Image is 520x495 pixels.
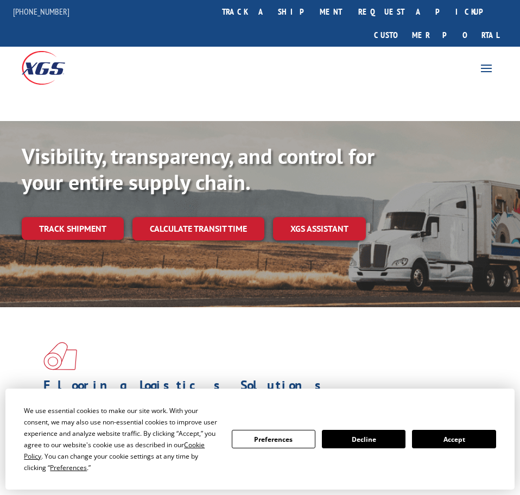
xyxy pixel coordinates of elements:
[13,6,69,17] a: [PHONE_NUMBER]
[24,405,218,473] div: We use essential cookies to make our site work. With your consent, we may also use non-essential ...
[43,342,77,370] img: xgs-icon-total-supply-chain-intelligence-red
[366,23,507,47] a: Customer Portal
[322,430,405,448] button: Decline
[232,430,315,448] button: Preferences
[43,379,468,397] h1: Flooring Logistics Solutions
[5,389,515,490] div: Cookie Consent Prompt
[22,217,124,240] a: Track shipment
[50,463,87,472] span: Preferences
[412,430,496,448] button: Accept
[132,217,264,240] a: Calculate transit time
[273,217,366,240] a: XGS ASSISTANT
[22,142,375,196] b: Visibility, transparency, and control for your entire supply chain.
